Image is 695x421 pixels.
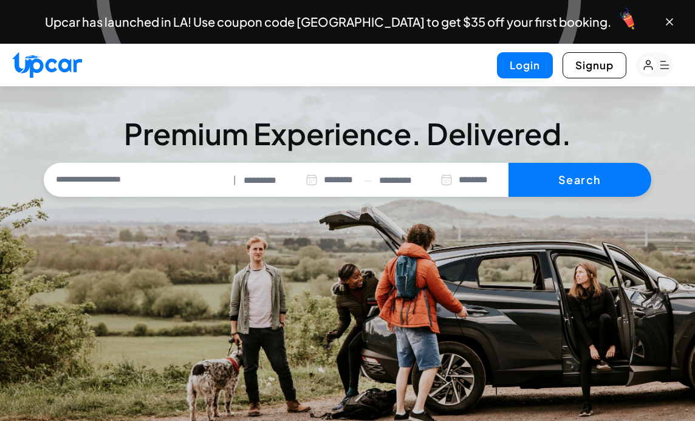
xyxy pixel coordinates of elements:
[45,16,611,28] span: Upcar has launched in LA! Use coupon code [GEOGRAPHIC_DATA] to get $35 off your first booking.
[663,16,676,28] button: Close banner
[508,163,651,197] button: Search
[497,52,553,78] button: Login
[44,119,651,148] h3: Premium Experience. Delivered.
[563,52,626,78] button: Signup
[233,173,236,187] span: |
[364,173,372,187] span: —
[12,52,82,78] img: Upcar Logo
